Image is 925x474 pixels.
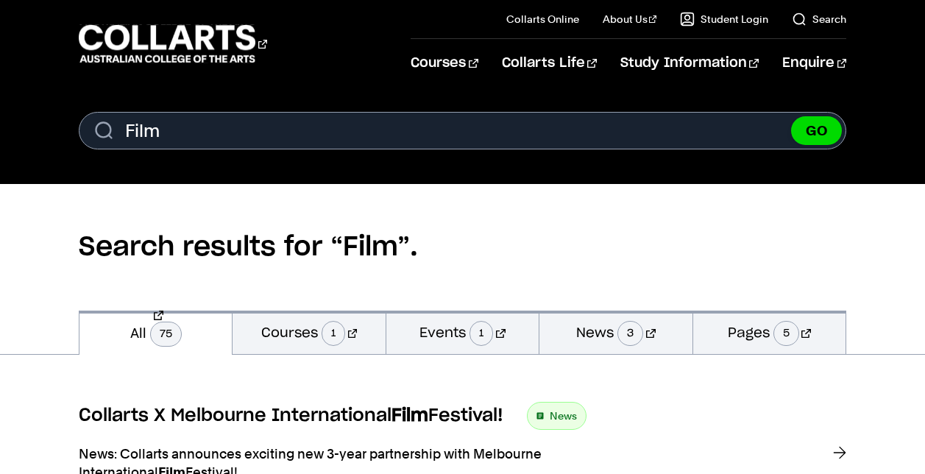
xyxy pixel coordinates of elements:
h3: Collarts X Melbourne International Festival! [79,405,503,427]
div: Go to homepage [79,23,267,65]
a: Collarts Online [506,12,579,26]
input: Enter Search Term [79,112,846,149]
span: 1 [322,321,345,346]
a: All75 [79,311,232,355]
a: Student Login [680,12,768,26]
a: Courses1 [233,311,385,354]
a: Pages5 [693,311,846,354]
button: GO [791,116,842,145]
span: 75 [150,322,182,347]
h2: Search results for “Film”. [79,184,846,311]
span: 1 [469,321,493,346]
a: Enquire [782,39,846,88]
a: Courses [411,39,478,88]
a: Events1 [386,311,539,354]
span: News [550,406,577,426]
a: News3 [539,311,692,354]
a: Study Information [620,39,759,88]
a: About Us [603,12,657,26]
strong: Film [391,407,428,425]
span: 5 [773,321,799,346]
form: Search [79,112,846,149]
span: 3 [617,321,643,346]
a: Collarts Life [502,39,597,88]
a: Search [792,12,846,26]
